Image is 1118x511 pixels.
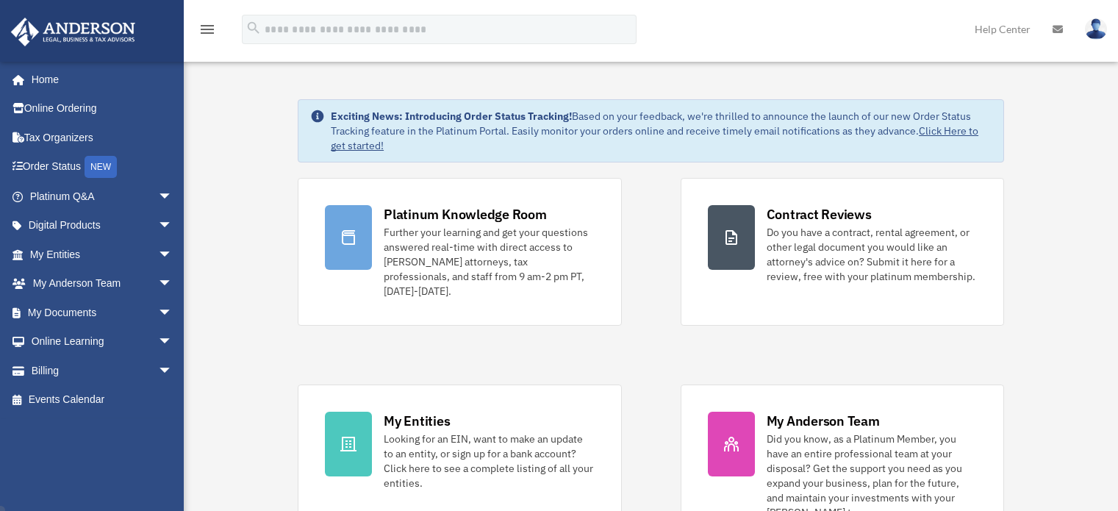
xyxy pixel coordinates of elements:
div: Contract Reviews [767,205,872,224]
a: Tax Organizers [10,123,195,152]
div: Looking for an EIN, want to make an update to an entity, or sign up for a bank account? Click her... [384,432,594,490]
span: arrow_drop_down [158,356,187,386]
div: My Entities [384,412,450,430]
span: arrow_drop_down [158,211,187,241]
span: arrow_drop_down [158,182,187,212]
a: Online Ordering [10,94,195,124]
a: Click Here to get started! [331,124,978,152]
a: Online Learningarrow_drop_down [10,327,195,357]
div: Further your learning and get your questions answered real-time with direct access to [PERSON_NAM... [384,225,594,299]
span: arrow_drop_down [158,240,187,270]
i: search [246,20,262,36]
a: menu [198,26,216,38]
img: User Pic [1085,18,1107,40]
a: Platinum Q&Aarrow_drop_down [10,182,195,211]
i: menu [198,21,216,38]
a: My Entitiesarrow_drop_down [10,240,195,269]
span: arrow_drop_down [158,269,187,299]
strong: Exciting News: Introducing Order Status Tracking! [331,110,572,123]
span: arrow_drop_down [158,298,187,328]
div: NEW [85,156,117,178]
a: Contract Reviews Do you have a contract, rental agreement, or other legal document you would like... [681,178,1004,326]
img: Anderson Advisors Platinum Portal [7,18,140,46]
a: My Documentsarrow_drop_down [10,298,195,327]
div: My Anderson Team [767,412,880,430]
a: Events Calendar [10,385,195,415]
div: Do you have a contract, rental agreement, or other legal document you would like an attorney's ad... [767,225,977,284]
a: My Anderson Teamarrow_drop_down [10,269,195,299]
span: arrow_drop_down [158,327,187,357]
div: Based on your feedback, we're thrilled to announce the launch of our new Order Status Tracking fe... [331,109,992,153]
a: Order StatusNEW [10,152,195,182]
a: Billingarrow_drop_down [10,356,195,385]
a: Platinum Knowledge Room Further your learning and get your questions answered real-time with dire... [298,178,621,326]
div: Platinum Knowledge Room [384,205,547,224]
a: Home [10,65,187,94]
a: Digital Productsarrow_drop_down [10,211,195,240]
